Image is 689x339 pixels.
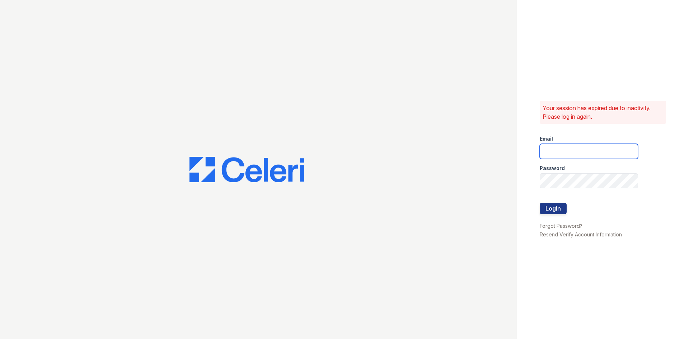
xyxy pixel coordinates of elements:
[543,104,663,121] p: Your session has expired due to inactivity. Please log in again.
[189,157,304,183] img: CE_Logo_Blue-a8612792a0a2168367f1c8372b55b34899dd931a85d93a1a3d3e32e68fde9ad4.png
[540,135,553,142] label: Email
[540,203,567,214] button: Login
[540,165,565,172] label: Password
[540,223,582,229] a: Forgot Password?
[540,231,622,237] a: Resend Verify Account Information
